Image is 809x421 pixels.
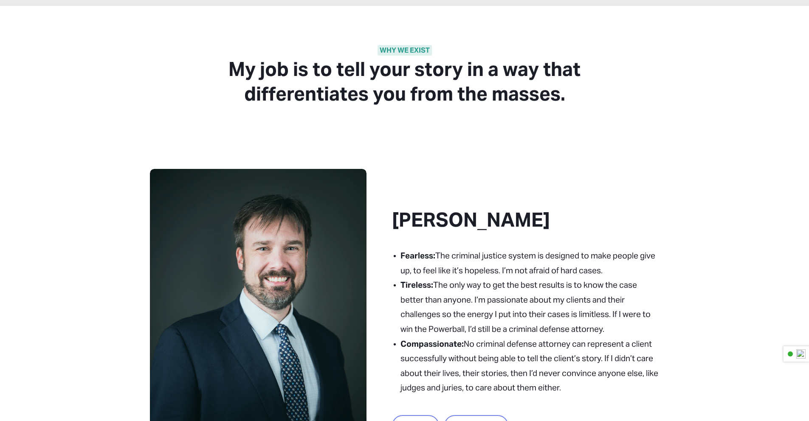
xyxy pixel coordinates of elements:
[214,57,596,106] h2: My job is to tell your story in a way that differentiates you from the masses.
[400,280,433,290] strong: Tireless:
[400,278,660,336] p: The only way to get the best results is to know the case better than anyone. I’m passionate about...
[378,45,432,56] strong: WHY WE EXIST
[400,339,464,349] strong: Compassionate:
[392,208,550,232] h2: [PERSON_NAME]
[400,337,660,395] p: No criminal defense attorney can represent a client successfully without being able to tell the c...
[400,248,660,278] p: The criminal justice system is designed to make people give up, to feel like it’s hopeless. I’m n...
[400,250,435,261] strong: Fearless:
